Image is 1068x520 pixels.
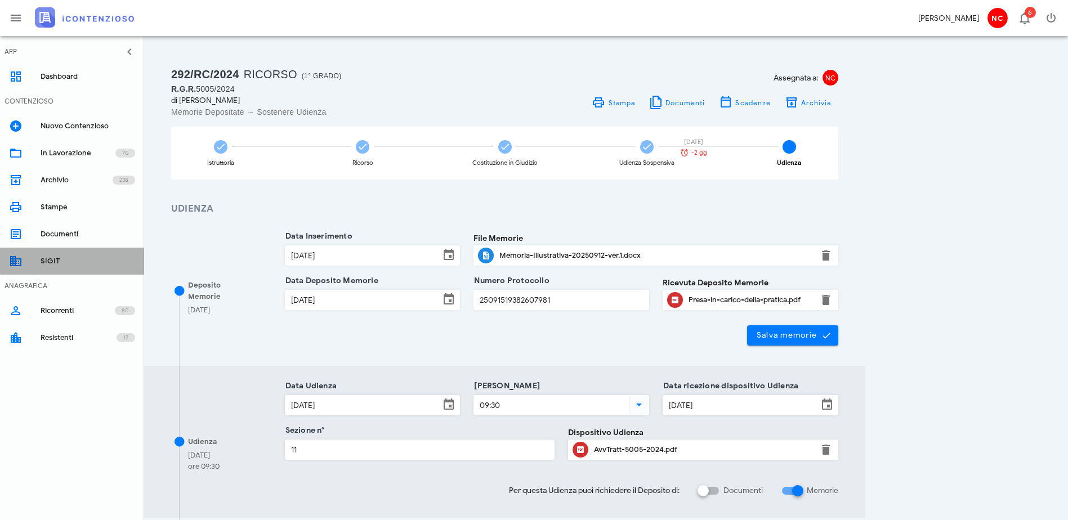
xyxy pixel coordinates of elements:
[674,139,713,145] div: [DATE]
[689,291,812,309] div: Clicca per aprire un'anteprima del file o scaricarlo
[723,485,763,496] label: Documenti
[123,332,128,343] span: 12
[594,445,812,454] div: AvvTratt-5005-2024.pdf
[665,98,705,107] span: Documenti
[207,160,234,166] div: Istruttoria
[499,246,812,265] div: Clicca per aprire un'anteprima del file o scaricarlo
[302,72,342,80] span: (1° Grado)
[171,84,196,93] span: R.G.R.
[783,140,796,154] span: 5
[819,249,833,262] button: Elimina
[573,442,588,458] button: Clicca per aprire un'anteprima del file o scaricarlo
[568,427,644,438] label: Dispositivo Udienza
[474,396,627,415] input: Ora Udienza
[691,150,707,156] span: -2 gg
[819,293,833,307] button: Elimina
[352,160,373,166] div: Ricorso
[282,425,325,436] label: Sezione n°
[171,202,838,216] h3: Udienza
[41,230,135,239] div: Documenti
[41,149,115,158] div: In Lavorazione
[282,275,378,286] label: Data Deposito Memorie
[244,68,297,80] span: Ricorso
[1025,7,1036,18] span: Distintivo
[585,95,642,110] a: Stampa
[41,257,135,266] div: SIGIT
[478,248,494,263] button: Clicca per aprire un'anteprima del file o scaricarlo
[119,174,128,186] span: 238
[712,95,778,110] button: Scadenze
[747,325,839,346] button: Salva memorie
[471,275,549,286] label: Numero Protocollo
[472,160,538,166] div: Costituzione in Giudizio
[987,8,1008,28] span: NC
[499,251,812,260] div: Memoria-Illustrativa-20250912-ver.1.docx
[5,96,53,106] div: CONTENZIOSO
[41,333,117,342] div: Resistenti
[473,232,523,244] label: File Memorie
[41,122,135,131] div: Nuovo Contenzioso
[41,176,113,185] div: Archivio
[619,160,674,166] div: Udienza Sospensiva
[188,436,217,447] div: Udienza
[188,280,254,302] div: Deposito Memorie
[1011,5,1038,32] button: Distintivo
[188,304,210,316] div: [DATE]
[282,380,337,392] label: Data Udienza
[594,441,812,459] div: Clicca per aprire un'anteprima del file o scaricarlo
[777,95,838,110] button: Archivia
[642,95,712,110] button: Documenti
[474,290,649,310] input: Numero Protocollo
[282,231,352,242] label: Data Inserimento
[5,281,47,291] div: ANAGRAFICA
[801,98,832,107] span: Archivia
[171,83,498,95] div: 5005/2024
[41,72,135,81] div: Dashboard
[188,450,220,461] div: [DATE]
[667,292,683,308] button: Clicca per aprire un'anteprima del file o scaricarlo
[819,443,833,456] button: Elimina
[285,440,555,459] input: Sezione n°
[918,12,979,24] div: [PERSON_NAME]
[122,147,128,159] span: 70
[756,330,830,340] span: Salva memorie
[122,305,128,316] span: 80
[984,5,1011,32] button: NC
[607,98,635,107] span: Stampa
[509,485,680,496] span: Per questa Udienza puoi richiedere il Deposito di:
[689,295,812,304] div: Presa-in-carico-della-pratica.pdf
[41,203,135,212] div: Stampe
[471,380,540,392] label: [PERSON_NAME]
[777,160,801,166] div: Udienza
[774,72,818,84] span: Assegnata a:
[35,7,134,28] img: logo-text-2x.png
[807,485,838,496] label: Memorie
[171,95,498,106] div: di [PERSON_NAME]
[188,461,220,472] div: ore 09:30
[171,106,498,118] div: Memorie Depositate → Sostenere Udienza
[663,277,768,289] label: Ricevuta Deposito Memorie
[735,98,771,107] span: Scadenze
[823,70,838,86] span: NC
[171,68,239,80] span: 292/RC/2024
[41,306,115,315] div: Ricorrenti
[660,380,798,392] label: Data ricezione dispositivo Udienza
